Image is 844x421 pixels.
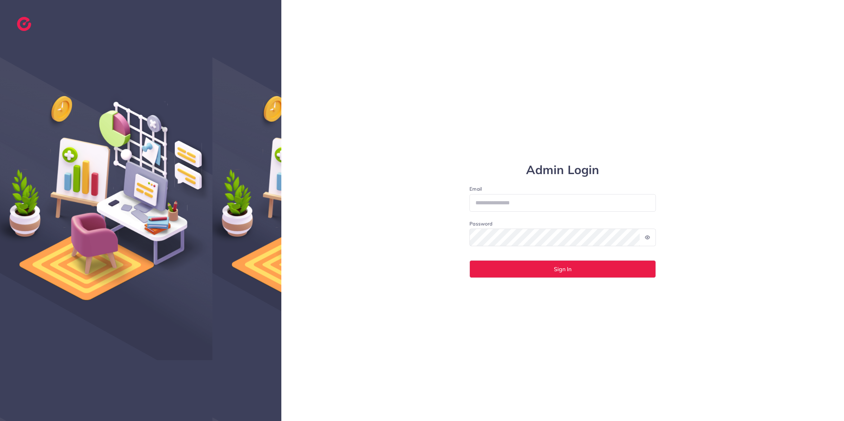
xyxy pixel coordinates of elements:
label: Password [469,220,492,227]
img: logo [17,17,31,31]
span: Sign In [554,266,571,272]
h1: Admin Login [469,163,656,177]
label: Email [469,185,656,192]
button: Sign In [469,260,656,278]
